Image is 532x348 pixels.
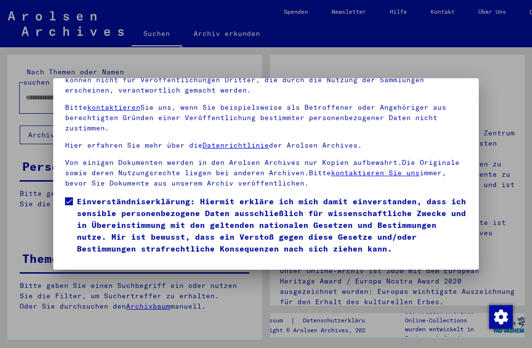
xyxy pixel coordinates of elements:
[77,195,467,254] span: Einverständniserklärung: Hiermit erkläre ich mich damit einverstanden, dass ich sensible personen...
[489,305,513,329] img: Zustimmung ändern
[65,140,467,151] p: Hier erfahren Sie mehr über die der Arolsen Archives.
[202,141,269,150] a: Datenrichtlinie
[489,305,512,328] div: Zustimmung ändern
[331,168,420,177] a: kontaktieren Sie uns
[65,102,467,133] p: Bitte Sie uns, wenn Sie beispielsweise als Betroffener oder Angehöriger aus berechtigten Gründen ...
[87,103,140,112] a: kontaktieren
[65,158,467,189] p: Von einigen Dokumenten werden in den Arolsen Archives nur Kopien aufbewahrt.Die Originale sowie d...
